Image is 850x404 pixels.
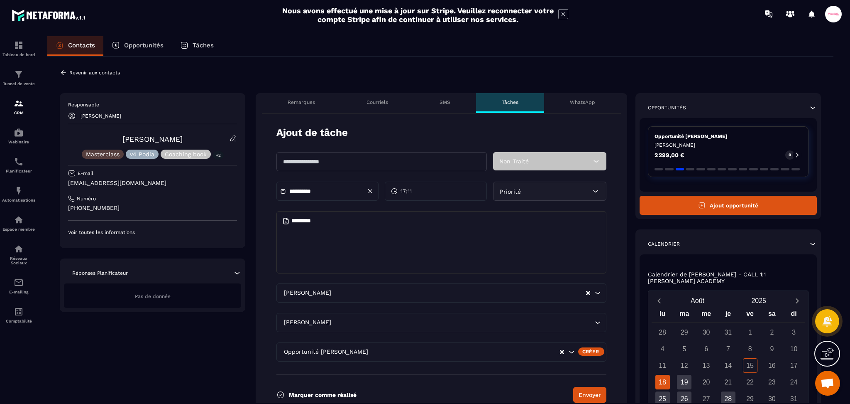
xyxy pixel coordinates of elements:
div: 29 [677,325,691,340]
a: automationsautomationsWebinaire [2,121,35,150]
span: Non Traité [499,158,529,165]
img: social-network [14,244,24,254]
a: formationformationCRM [2,92,35,121]
p: WhatsApp [570,99,595,106]
a: social-networksocial-networkRéseaux Sociaux [2,238,35,271]
div: 5 [677,342,691,356]
div: 19 [677,375,691,389]
input: Search for option [370,347,559,357]
div: 7 [721,342,735,356]
p: Voir toutes les informations [68,229,237,236]
p: Comptabilité [2,319,35,323]
p: Espace membre [2,227,35,232]
button: Open months overlay [667,293,728,308]
div: Search for option [276,283,606,303]
p: Réponses Planificateur [72,270,128,276]
a: [PERSON_NAME] [122,135,183,143]
button: Ajout opportunité [640,196,817,215]
div: 30 [699,325,713,340]
p: Ajout de tâche [276,126,348,140]
div: Search for option [276,342,606,362]
p: Tunnel de vente [2,81,35,86]
div: 22 [743,375,757,389]
div: 24 [786,375,801,389]
a: Opportunités [103,36,172,56]
span: [PERSON_NAME] [282,318,333,327]
p: Opportunité [PERSON_NAME] [655,133,802,140]
p: Réseaux Sociaux [2,256,35,265]
p: E-mailing [2,290,35,294]
p: Calendrier de [PERSON_NAME] - CALL 1:1 [PERSON_NAME] ACADEMY [648,271,808,284]
img: logo [12,7,86,22]
div: 20 [699,375,713,389]
div: ve [739,308,761,323]
div: 3 [786,325,801,340]
p: Webinaire [2,140,35,144]
img: formation [14,40,24,50]
div: 14 [721,358,735,373]
p: Tâches [502,99,518,106]
div: 21 [721,375,735,389]
p: 0 [789,152,791,158]
p: Courriels [366,99,388,106]
div: 17 [786,358,801,373]
div: 10 [786,342,801,356]
p: E-mail [78,170,93,177]
p: Automatisations [2,198,35,202]
p: +2 [213,151,224,160]
p: SMS [440,99,450,106]
div: 13 [699,358,713,373]
span: 17:11 [401,187,412,195]
div: 8 [743,342,757,356]
div: 6 [699,342,713,356]
div: je [717,308,739,323]
button: Clear Selected [586,290,590,296]
div: di [783,308,805,323]
input: Search for option [333,318,593,327]
p: Remarques [288,99,315,106]
p: Tableau de bord [2,52,35,57]
div: 18 [655,375,670,389]
a: emailemailE-mailing [2,271,35,301]
a: formationformationTunnel de vente [2,63,35,92]
img: accountant [14,307,24,317]
div: me [695,308,717,323]
div: Search for option [276,313,606,332]
img: scheduler [14,157,24,167]
button: Envoyer [573,387,606,403]
button: Previous month [652,295,667,306]
a: automationsautomationsAutomatisations [2,180,35,209]
span: [PERSON_NAME] [282,288,333,298]
p: [EMAIL_ADDRESS][DOMAIN_NAME] [68,179,237,187]
p: Responsable [68,101,237,108]
input: Search for option [333,288,585,298]
p: 2 299,00 € [655,152,684,158]
p: Calendrier [648,241,680,247]
a: schedulerschedulerPlanificateur [2,150,35,180]
span: Priorité [500,188,521,195]
h2: Nous avons effectué une mise à jour sur Stripe. Veuillez reconnecter votre compte Stripe afin de ... [282,6,554,24]
p: [PERSON_NAME] [81,113,121,119]
img: automations [14,186,24,196]
a: automationsautomationsEspace membre [2,209,35,238]
a: accountantaccountantComptabilité [2,301,35,330]
div: 1 [743,325,757,340]
div: lu [652,308,674,323]
div: 12 [677,358,691,373]
button: Clear Selected [560,349,564,355]
img: automations [14,128,24,138]
button: Next month [789,295,805,306]
p: Planificateur [2,169,35,173]
p: [PERSON_NAME] [655,142,802,148]
div: 2 [765,325,779,340]
img: formation [14,69,24,79]
div: 23 [765,375,779,389]
a: Tâches [172,36,222,56]
button: Open years overlay [728,293,789,308]
p: Tâches [193,42,214,49]
div: 15 [743,358,757,373]
div: 9 [765,342,779,356]
a: formationformationTableau de bord [2,34,35,63]
div: 4 [655,342,670,356]
div: Créer [578,347,604,356]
